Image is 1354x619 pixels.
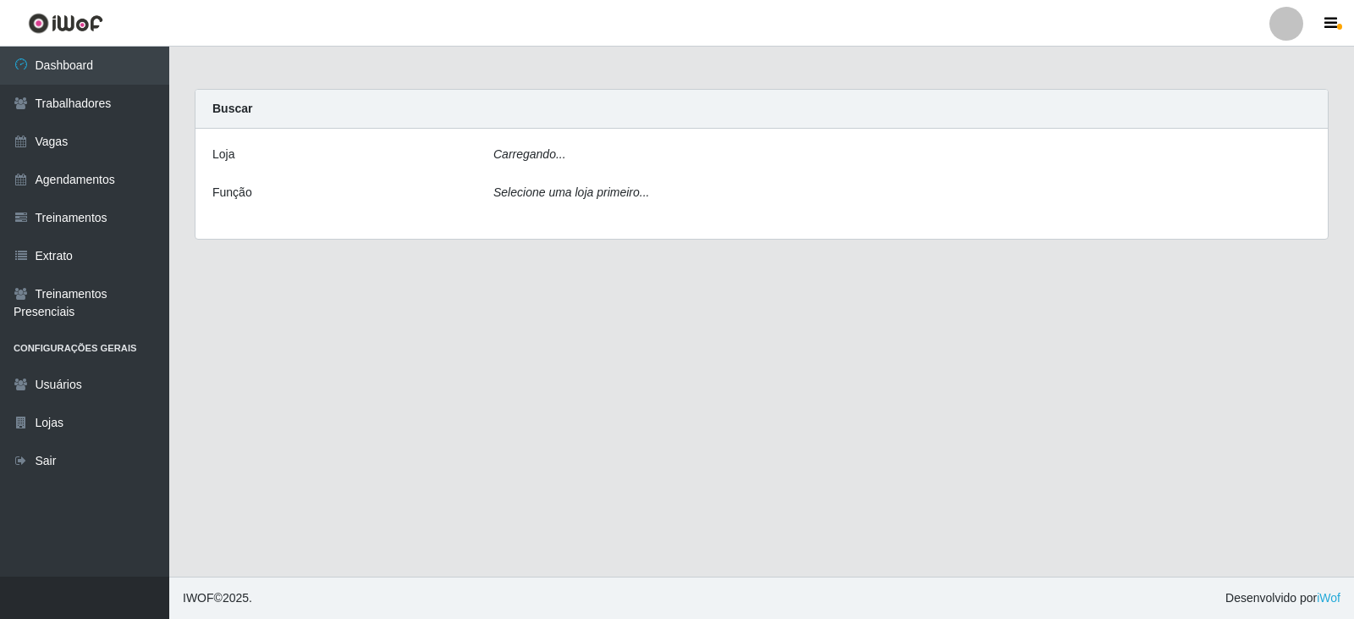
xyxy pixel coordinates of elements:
i: Carregando... [493,147,566,161]
label: Loja [212,146,234,163]
i: Selecione uma loja primeiro... [493,185,649,199]
span: IWOF [183,591,214,605]
label: Função [212,184,252,202]
strong: Buscar [212,102,252,115]
span: © 2025 . [183,589,252,607]
img: CoreUI Logo [28,13,103,34]
a: iWof [1317,591,1340,605]
span: Desenvolvido por [1225,589,1340,607]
